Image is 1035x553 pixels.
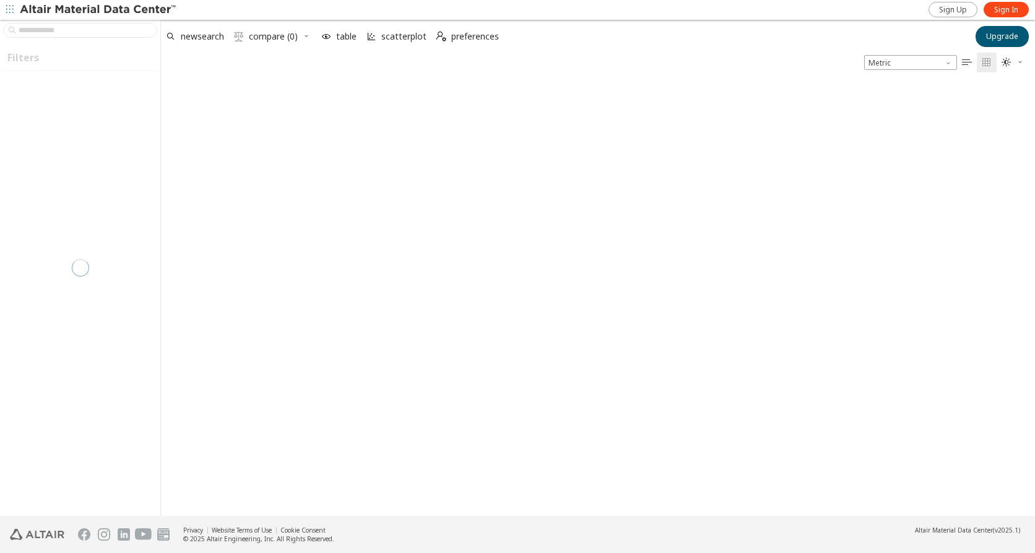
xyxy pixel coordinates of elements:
a: Website Terms of Use [212,526,272,534]
div: (v2025.1) [915,526,1020,534]
span: Upgrade [986,32,1018,41]
img: Altair Engineering [10,529,64,540]
i:  [436,32,446,41]
span: newsearch [181,32,224,41]
span: table [336,32,357,41]
div: Unit System [864,55,957,70]
i:  [1002,58,1011,67]
a: Privacy [183,526,203,534]
a: Sign Up [929,2,977,17]
i:  [962,58,972,67]
button: Tile View [977,53,997,72]
button: Theme [997,53,1029,72]
button: Upgrade [976,26,1029,47]
span: Sign Up [939,5,967,15]
span: Altair Material Data Center [915,526,993,534]
span: scatterplot [381,32,427,41]
span: Sign In [994,5,1018,15]
span: Metric [864,55,957,70]
i:  [982,58,992,67]
a: Sign In [984,2,1029,17]
i:  [234,32,244,41]
a: Cookie Consent [280,526,326,534]
img: Altair Material Data Center [20,4,178,16]
button: Table View [957,53,977,72]
div: © 2025 Altair Engineering, Inc. All Rights Reserved. [183,534,334,543]
span: compare (0) [249,32,298,41]
span: preferences [451,32,499,41]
